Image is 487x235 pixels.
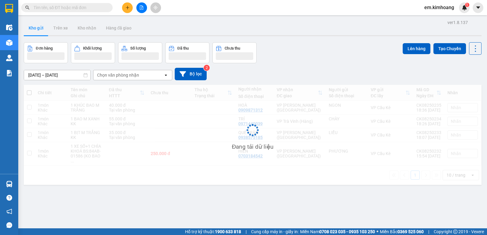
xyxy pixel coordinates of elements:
[6,40,12,46] img: warehouse-icon
[177,46,189,50] div: Đã thu
[473,2,483,13] button: caret-down
[5,4,13,13] img: logo-vxr
[130,46,146,50] div: Số lượng
[122,2,133,13] button: plus
[25,5,30,10] span: search
[6,195,12,201] span: question-circle
[139,5,144,10] span: file-add
[33,4,105,11] input: Tìm tên, số ĐT hoặc mã đơn
[118,42,162,63] button: Số lượng
[36,46,53,50] div: Đơn hàng
[6,222,12,228] span: message
[419,4,459,11] span: em.kimhoang
[319,229,375,234] strong: 0708 023 035 - 0935 103 250
[466,3,468,7] span: 1
[433,43,466,54] button: Tạo Chuyến
[71,42,115,63] button: Khối lượng
[447,19,468,26] div: ver 1.8.137
[215,229,241,234] strong: 1900 633 818
[163,73,168,78] svg: open
[6,70,12,76] img: solution-icon
[165,42,209,63] button: Đã thu
[380,228,424,235] span: Miền Bắc
[212,42,257,63] button: Chưa thu
[150,2,161,13] button: aim
[97,72,139,78] div: Chọn văn phòng nhận
[153,5,158,10] span: aim
[175,68,207,80] button: Bộ lọc
[6,24,12,31] img: warehouse-icon
[225,46,240,50] div: Chưa thu
[24,42,68,63] button: Đơn hàng
[204,65,210,71] sup: 2
[101,21,136,35] button: Hàng đã giao
[6,209,12,214] span: notification
[125,5,130,10] span: plus
[465,3,469,7] sup: 1
[24,70,90,80] input: Select a date range.
[48,21,73,35] button: Trên xe
[300,228,375,235] span: Miền Nam
[398,229,424,234] strong: 0369 525 060
[6,55,12,61] img: warehouse-icon
[24,21,48,35] button: Kho gửi
[453,230,457,234] span: copyright
[475,5,481,10] span: caret-down
[246,228,247,235] span: |
[73,21,101,35] button: Kho nhận
[428,228,429,235] span: |
[232,142,274,151] div: Đang tải dữ liệu
[377,230,378,233] span: ⚪️
[83,46,102,50] div: Khối lượng
[462,5,467,10] img: icon-new-feature
[403,43,430,54] button: Lên hàng
[6,181,12,187] img: warehouse-icon
[136,2,147,13] button: file-add
[251,228,299,235] span: Cung cấp máy in - giấy in:
[185,228,241,235] span: Hỗ trợ kỹ thuật:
